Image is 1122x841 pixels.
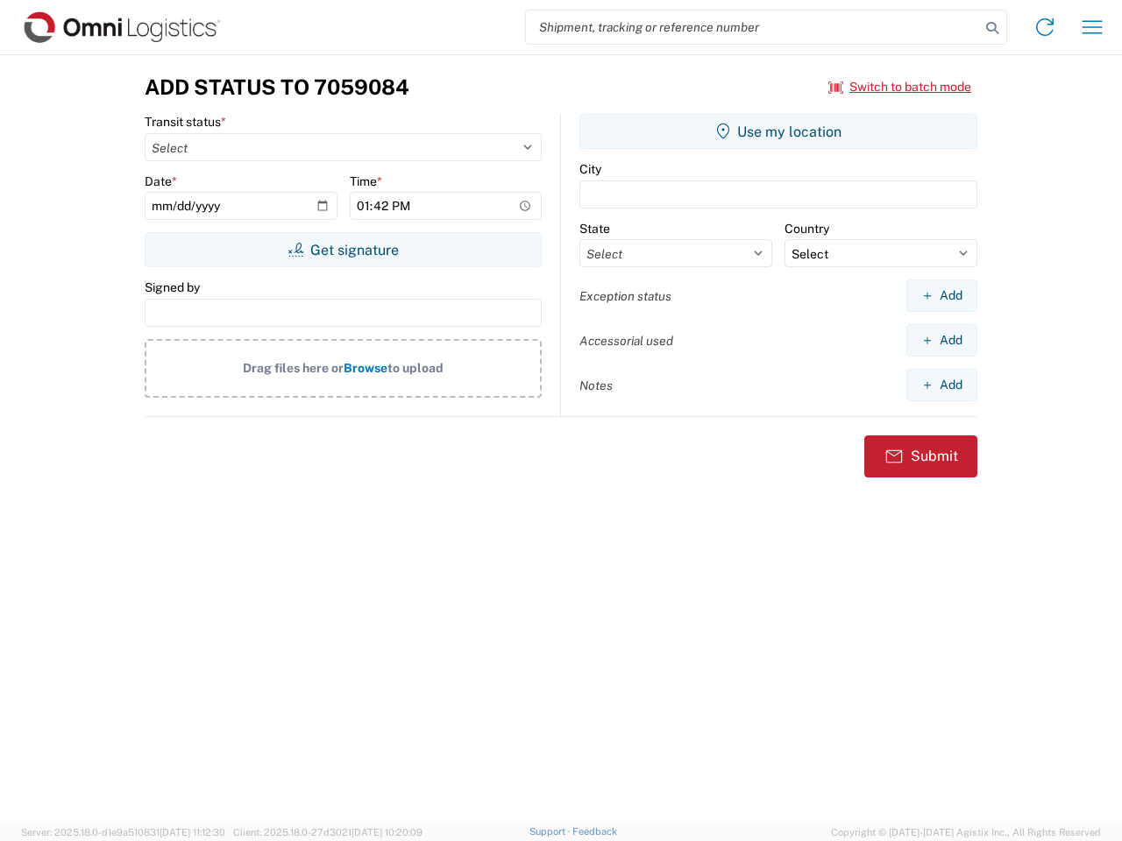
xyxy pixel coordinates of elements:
[831,824,1101,840] span: Copyright © [DATE]-[DATE] Agistix Inc., All Rights Reserved
[350,173,382,189] label: Time
[344,361,387,375] span: Browse
[233,827,423,837] span: Client: 2025.18.0-27d3021
[579,161,601,177] label: City
[906,279,977,312] button: Add
[579,114,977,149] button: Use my location
[387,361,444,375] span: to upload
[526,11,980,44] input: Shipment, tracking or reference number
[145,74,409,100] h3: Add Status to 7059084
[352,827,423,837] span: [DATE] 10:20:09
[145,173,177,189] label: Date
[579,333,673,349] label: Accessorial used
[529,826,573,837] a: Support
[579,378,613,393] label: Notes
[579,221,610,237] label: State
[160,827,225,837] span: [DATE] 11:12:30
[579,288,671,304] label: Exception status
[828,73,971,102] button: Switch to batch mode
[906,324,977,357] button: Add
[785,221,829,237] label: Country
[145,279,200,295] label: Signed by
[145,232,542,267] button: Get signature
[906,369,977,401] button: Add
[21,827,225,837] span: Server: 2025.18.0-d1e9a510831
[864,435,977,477] button: Submit
[145,114,226,130] label: Transit status
[243,361,344,375] span: Drag files here or
[572,826,617,837] a: Feedback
